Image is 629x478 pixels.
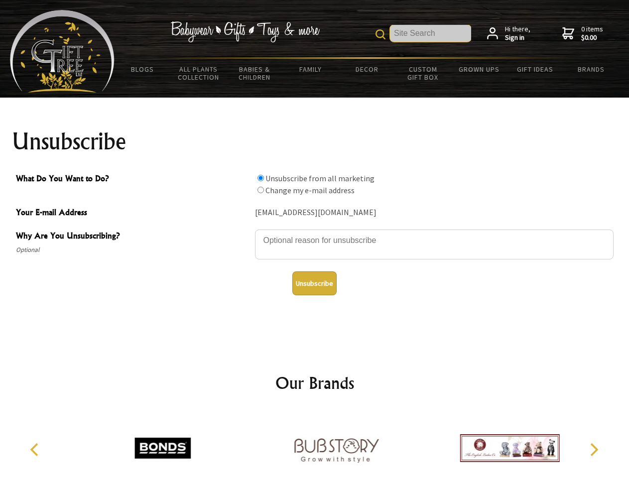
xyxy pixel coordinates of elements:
[115,59,171,80] a: BLOGS
[255,205,614,221] div: [EMAIL_ADDRESS][DOMAIN_NAME]
[505,25,530,42] span: Hi there,
[451,59,507,80] a: Grown Ups
[10,10,115,93] img: Babyware - Gifts - Toys and more...
[265,173,375,183] label: Unsubscribe from all marketing
[583,439,605,461] button: Next
[265,185,355,195] label: Change my e-mail address
[16,230,250,244] span: Why Are You Unsubscribing?
[581,33,603,42] strong: $0.00
[507,59,563,80] a: Gift Ideas
[16,172,250,187] span: What Do You Want to Do?
[283,59,339,80] a: Family
[25,439,47,461] button: Previous
[339,59,395,80] a: Decor
[505,33,530,42] strong: Sign in
[292,271,337,295] button: Unsubscribe
[20,371,610,395] h2: Our Brands
[257,187,264,193] input: What Do You Want to Do?
[170,21,320,42] img: Babywear - Gifts - Toys & more
[16,206,250,221] span: Your E-mail Address
[376,29,385,39] img: product search
[227,59,283,88] a: Babies & Children
[390,25,471,42] input: Site Search
[12,129,618,153] h1: Unsubscribe
[171,59,227,88] a: All Plants Collection
[562,25,603,42] a: 0 items$0.00
[487,25,530,42] a: Hi there,Sign in
[563,59,620,80] a: Brands
[257,175,264,181] input: What Do You Want to Do?
[395,59,451,88] a: Custom Gift Box
[581,24,603,42] span: 0 items
[16,244,250,256] span: Optional
[255,230,614,259] textarea: Why Are You Unsubscribing?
